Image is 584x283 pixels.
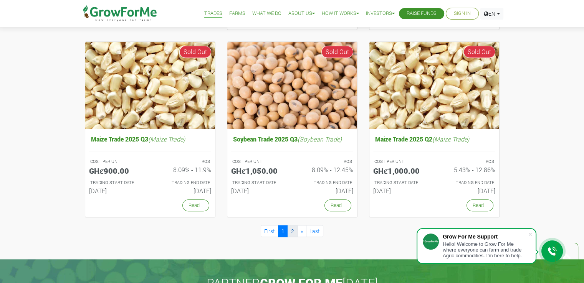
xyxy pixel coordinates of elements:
p: COST PER UNIT [90,158,143,165]
div: Hello! Welcome to Grow For Me where everyone can farm and trade Agric commodities. I'm here to help. [443,241,528,258]
h6: 8.09% - 12.45% [298,166,353,173]
h5: GHȼ1,050.00 [231,166,286,175]
h6: [DATE] [231,187,286,194]
a: Trades [204,10,222,18]
p: ROS [157,158,210,165]
p: COST PER UNIT [232,158,285,165]
img: growforme image [227,42,357,129]
a: First [261,225,278,237]
a: Sign In [454,10,471,18]
a: Soybean Trade 2025 Q3(Soybean Trade) COST PER UNIT GHȼ1,050.00 ROS 8.09% - 12.45% TRADING START D... [231,133,353,197]
a: Read... [467,199,493,211]
a: About Us [288,10,315,18]
span: Sold Out [179,46,211,58]
p: Estimated Trading End Date [299,179,352,186]
h6: [DATE] [373,187,428,194]
img: growforme image [85,42,215,129]
a: Raise Funds [407,10,437,18]
h6: 5.43% - 12.86% [440,166,495,173]
a: How it Works [322,10,359,18]
h6: [DATE] [89,187,144,194]
a: EN [480,8,503,20]
h6: [DATE] [440,187,495,194]
p: Estimated Trading End Date [157,179,210,186]
p: ROS [299,158,352,165]
h5: GHȼ900.00 [89,166,144,175]
a: 2 [288,225,298,237]
a: 1 [278,225,288,237]
nav: Page Navigation [85,225,500,237]
i: (Maize Trade) [432,135,469,143]
a: Maize Trade 2025 Q2(Maize Trade) COST PER UNIT GHȼ1,000.00 ROS 5.43% - 12.86% TRADING START DATE ... [373,133,495,197]
h5: Soybean Trade 2025 Q3 [231,133,353,145]
i: (Soybean Trade) [298,135,342,143]
p: Estimated Trading Start Date [374,179,427,186]
a: What We Do [252,10,281,18]
span: » [301,227,303,235]
p: COST PER UNIT [374,158,427,165]
i: (Maize Trade) [148,135,185,143]
p: Estimated Trading Start Date [90,179,143,186]
a: Maize Trade 2025 Q3(Maize Trade) COST PER UNIT GHȼ900.00 ROS 8.09% - 11.9% TRADING START DATE [DA... [89,133,211,197]
a: Read... [182,199,209,211]
span: Sold Out [321,46,353,58]
h5: GHȼ1,000.00 [373,166,428,175]
span: Sold Out [463,46,495,58]
h6: [DATE] [156,187,211,194]
p: Estimated Trading End Date [441,179,494,186]
h5: Maize Trade 2025 Q3 [89,133,211,145]
h6: 8.09% - 11.9% [156,166,211,173]
div: Grow For Me Support [443,234,528,240]
a: Investors [366,10,395,18]
a: Last [306,225,323,237]
a: Read... [324,199,351,211]
img: growforme image [369,42,499,129]
h6: [DATE] [298,187,353,194]
p: ROS [441,158,494,165]
h5: Maize Trade 2025 Q2 [373,133,495,145]
p: Estimated Trading Start Date [232,179,285,186]
a: Farms [229,10,245,18]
